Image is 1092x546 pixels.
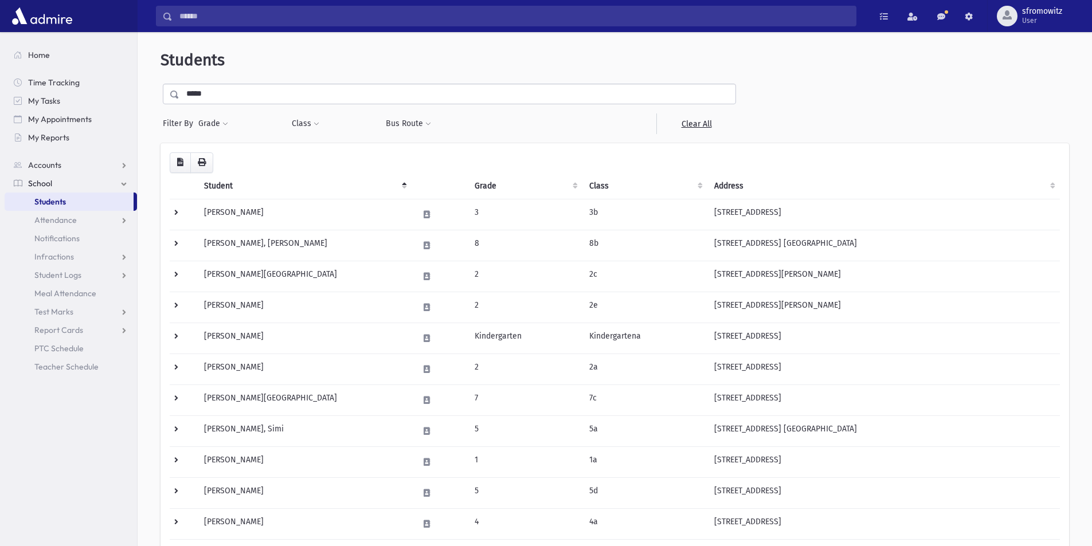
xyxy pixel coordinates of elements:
td: 3 [468,199,582,230]
button: Class [291,113,320,134]
button: Grade [198,113,229,134]
th: Address: activate to sort column ascending [707,173,1060,199]
a: Time Tracking [5,73,137,92]
td: 8b [582,230,708,261]
td: 2 [468,292,582,323]
span: Infractions [34,252,74,262]
a: Students [5,193,134,211]
td: [PERSON_NAME][GEOGRAPHIC_DATA] [197,261,412,292]
td: [STREET_ADDRESS] [707,323,1060,353]
td: [PERSON_NAME] [197,477,412,508]
span: Teacher Schedule [34,362,99,372]
span: PTC Schedule [34,343,84,353]
button: CSV [170,152,191,173]
td: [STREET_ADDRESS][PERSON_NAME] [707,261,1060,292]
td: 5a [582,415,708,446]
td: [STREET_ADDRESS] [707,199,1060,230]
span: My Appointments [28,114,92,124]
td: 2c [582,261,708,292]
a: Report Cards [5,321,137,339]
td: [PERSON_NAME] [197,323,412,353]
span: Time Tracking [28,77,80,88]
td: [STREET_ADDRESS] [707,384,1060,415]
span: Attendance [34,215,77,225]
td: 5 [468,415,582,446]
th: Grade: activate to sort column ascending [468,173,582,199]
a: My Appointments [5,110,137,128]
span: Student Logs [34,270,81,280]
td: 8 [468,230,582,261]
td: [STREET_ADDRESS] [707,353,1060,384]
td: 5 [468,477,582,508]
td: [STREET_ADDRESS] [707,477,1060,508]
span: Accounts [28,160,61,170]
td: 2 [468,353,582,384]
button: Print [190,152,213,173]
td: [PERSON_NAME] [197,199,412,230]
td: [PERSON_NAME] [197,508,412,539]
a: My Tasks [5,92,137,110]
td: [PERSON_NAME][GEOGRAPHIC_DATA] [197,384,412,415]
span: Test Marks [34,307,73,317]
img: AdmirePro [9,5,75,28]
td: [PERSON_NAME], Simi [197,415,412,446]
td: [PERSON_NAME] [197,353,412,384]
td: Kindergarten [468,323,582,353]
span: Students [34,197,66,207]
button: Bus Route [385,113,432,134]
td: 1a [582,446,708,477]
td: 4a [582,508,708,539]
td: 2e [582,292,708,323]
td: [PERSON_NAME], [PERSON_NAME] [197,230,412,261]
span: My Reports [28,132,69,143]
td: [STREET_ADDRESS][PERSON_NAME] [707,292,1060,323]
a: My Reports [5,128,137,147]
span: School [28,178,52,188]
td: 3b [582,199,708,230]
a: Attendance [5,211,137,229]
td: 7c [582,384,708,415]
a: Home [5,46,137,64]
td: 2a [582,353,708,384]
span: Students [161,50,225,69]
a: Student Logs [5,266,137,284]
span: Notifications [34,233,80,243]
a: Test Marks [5,303,137,321]
a: Accounts [5,156,137,174]
span: Home [28,50,50,60]
span: sfromowitz [1022,7,1062,16]
a: PTC Schedule [5,339,137,358]
td: 4 [468,508,582,539]
span: Report Cards [34,325,83,335]
td: Kindergartena [582,323,708,353]
td: [STREET_ADDRESS] [707,508,1060,539]
span: User [1022,16,1062,25]
span: Filter By [163,117,198,129]
span: My Tasks [28,96,60,106]
td: [STREET_ADDRESS] [GEOGRAPHIC_DATA] [707,230,1060,261]
a: Clear All [656,113,736,134]
td: [STREET_ADDRESS] [707,446,1060,477]
a: Teacher Schedule [5,358,137,376]
a: Notifications [5,229,137,248]
td: [PERSON_NAME] [197,292,412,323]
td: 5d [582,477,708,508]
a: School [5,174,137,193]
td: 1 [468,446,582,477]
input: Search [173,6,856,26]
td: [STREET_ADDRESS] [GEOGRAPHIC_DATA] [707,415,1060,446]
span: Meal Attendance [34,288,96,298]
td: 7 [468,384,582,415]
th: Student: activate to sort column descending [197,173,412,199]
td: 2 [468,261,582,292]
a: Infractions [5,248,137,266]
a: Meal Attendance [5,284,137,303]
th: Class: activate to sort column ascending [582,173,708,199]
td: [PERSON_NAME] [197,446,412,477]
